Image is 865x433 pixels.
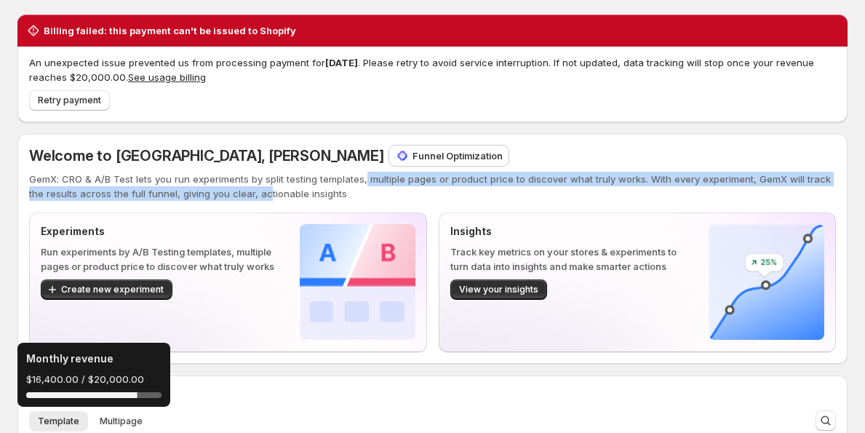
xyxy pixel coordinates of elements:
span: Create new experiment [61,284,164,295]
button: Retry payment [29,90,110,111]
span: Welcome to [GEOGRAPHIC_DATA], [PERSON_NAME] [29,147,383,164]
img: Insights [709,224,824,340]
p: Insights [450,224,686,239]
p: Funnel Optimization [412,148,503,163]
h2: Billing failed: this payment can't be issued to Shopify [44,23,296,38]
p: An unexpected issue prevented us from processing payment for . Please retry to avoid service inte... [29,55,836,84]
button: Search and filter results [816,410,836,431]
button: See usage billing [128,71,206,83]
p: GemX: CRO & A/B Test lets you run experiments by split testing templates, multiple pages or produ... [29,172,836,201]
span: [DATE] [325,57,358,68]
h3: Monthly revenue [26,351,113,366]
p: Track key metrics on your stores & experiments to turn data into insights and make smarter actions [450,245,686,274]
p: Run experiments by A/B Testing templates, multiple pages or product price to discover what truly ... [41,245,276,274]
p: Experiments [41,224,276,239]
button: Create new experiment [41,279,172,300]
img: Experiments [300,224,415,340]
img: Funnel Optimization [395,148,410,163]
span: Template [38,416,79,427]
button: View your insights [450,279,547,300]
span: View your insights [459,284,538,295]
span: Retry payment [38,95,101,106]
p: $16,400.00 / $20,000.00 [26,372,162,386]
span: Multipage [100,416,143,427]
